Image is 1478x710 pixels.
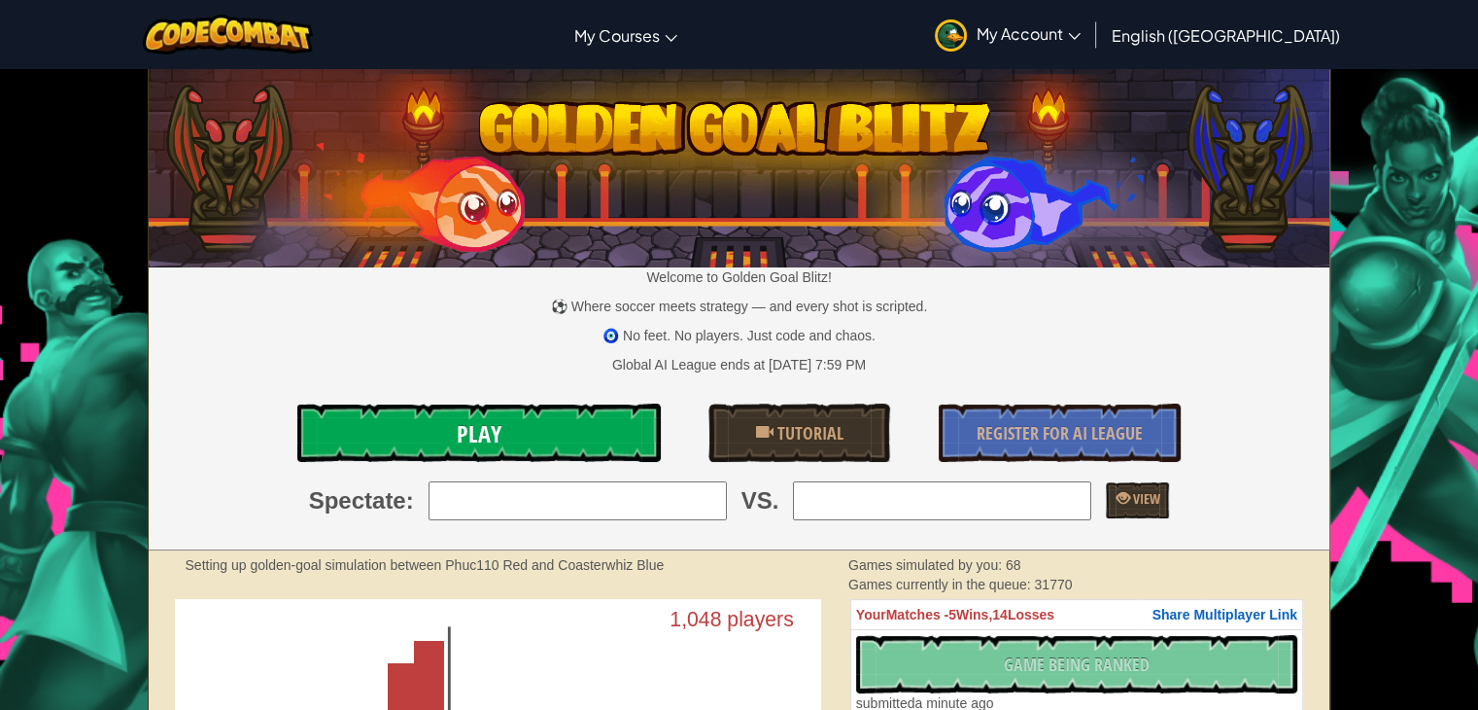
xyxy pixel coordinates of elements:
[886,607,949,622] span: Matches -
[149,267,1329,287] p: Welcome to Golden Goal Blitz!
[185,557,664,573] strong: Setting up golden-goal simulation between Phuc110 Red and Coasterwhiz Blue
[1129,489,1159,508] span: View
[977,421,1143,445] span: Register for AI League
[939,404,1181,462] a: Register for AI League
[977,23,1081,44] span: My Account
[457,418,501,449] span: Play
[741,484,779,517] span: VS.
[773,421,843,445] span: Tutorial
[309,484,406,517] span: Spectate
[856,607,886,622] span: Your
[670,608,793,631] text: 1,048 players
[1102,9,1350,61] a: English ([GEOGRAPHIC_DATA])
[1112,25,1340,46] span: English ([GEOGRAPHIC_DATA])
[925,4,1090,65] a: My Account
[1008,607,1054,622] span: Losses
[935,19,967,52] img: avatar
[612,355,866,374] div: Global AI League ends at [DATE] 7:59 PM
[406,484,414,517] span: :
[848,577,1034,592] span: Games currently in the queue:
[708,404,890,462] a: Tutorial
[956,607,992,622] span: Wins,
[848,557,1006,573] span: Games simulated by you:
[1034,577,1072,592] span: 31770
[149,297,1329,316] p: ⚽ Where soccer meets strategy — and every shot is scripted.
[565,9,687,61] a: My Courses
[574,25,660,46] span: My Courses
[143,15,313,54] img: CodeCombat logo
[149,61,1329,267] img: Golden Goal
[1006,557,1021,573] span: 68
[1152,607,1297,622] span: Share Multiplayer Link
[149,326,1329,345] p: 🧿 No feet. No players. Just code and chaos.
[850,600,1302,630] th: 5 14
